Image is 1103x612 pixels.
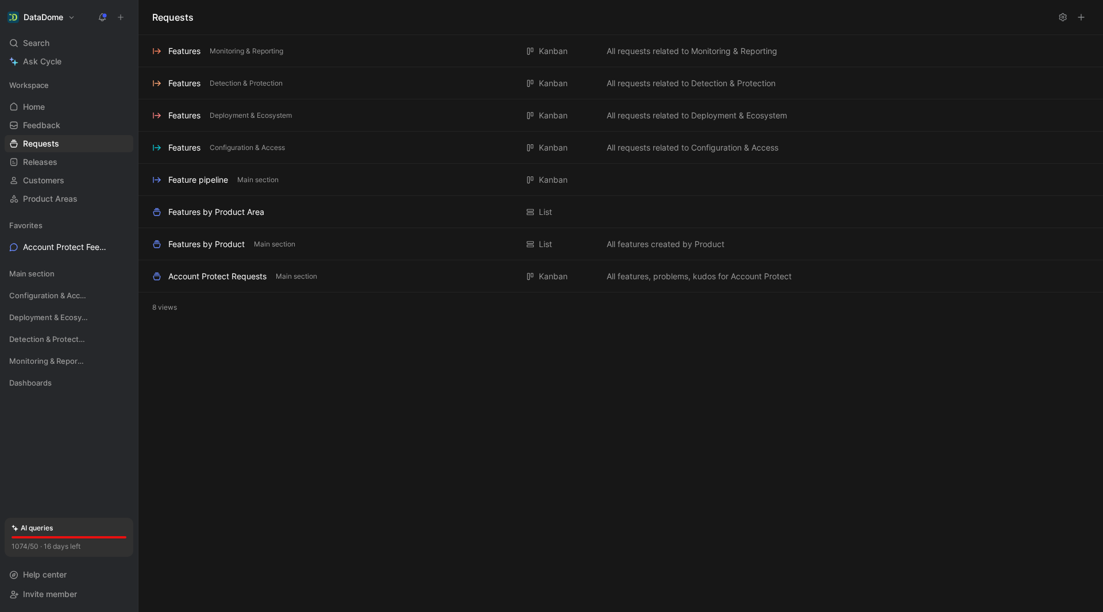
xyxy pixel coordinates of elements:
div: Kanban [539,173,568,187]
div: Features [168,141,200,155]
button: All requests related to Detection & Protection [604,76,778,90]
span: Favorites [9,220,43,231]
div: Monitoring & Reporting [5,352,133,369]
a: Customers [5,172,133,189]
span: Requests [23,138,59,149]
span: Workspace [9,79,49,91]
span: Feedback [23,120,60,131]
div: Monitoring & Reporting [5,352,133,373]
button: Main section [273,271,319,282]
div: Kanban [539,270,568,283]
span: All features, problems, kudos for Account Protect [607,270,792,283]
span: Main section [237,174,279,186]
div: Kanban [539,76,568,90]
span: Main section [254,238,295,250]
div: Configuration & Access [5,287,133,307]
button: All requests related to Configuration & Access [604,141,781,155]
div: Search [5,34,133,52]
span: Releases [23,156,57,168]
button: All requests related to Deployment & Ecosystem [604,109,789,122]
span: Help center [23,569,67,579]
span: Configuration & Access [9,290,87,301]
div: Features [168,109,200,122]
div: List [539,237,552,251]
div: Workspace [5,76,133,94]
div: Deployment & Ecosystem [5,309,133,329]
div: Main section [5,265,133,286]
div: List [539,205,552,219]
button: Monitoring & Reporting [207,46,286,56]
span: Invite member [23,589,77,599]
div: Feature pipelineMain sectionKanbanView actions [138,164,1103,196]
div: Deployment & Ecosystem [5,309,133,326]
span: Account Protect Feedback [23,241,107,253]
span: Main section [9,268,55,279]
a: Ask Cycle [5,53,133,70]
button: Main section [252,239,298,249]
span: Deployment & Ecosystem [9,311,88,323]
div: Features [168,44,200,58]
span: All requests related to Monitoring & Reporting [607,44,777,58]
img: DataDome [7,11,19,23]
div: Detection & Protection [5,330,133,351]
div: FeaturesDetection & ProtectionKanbanAll requests related to Detection & ProtectionView actions [138,67,1103,99]
div: Features by ProductMain sectionListAll features created by ProductView actions [138,228,1103,260]
div: FeaturesConfiguration & AccessKanbanAll requests related to Configuration & AccessView actions [138,132,1103,164]
a: Releases [5,153,133,171]
span: Monitoring & Reporting [210,45,283,57]
button: All features created by Product [604,237,727,251]
h1: DataDome [24,12,63,22]
button: Main section [235,175,281,185]
div: Main section [5,265,133,282]
span: Dashboards [9,377,52,388]
div: Dashboards [5,374,133,391]
span: Monitoring & Reporting [9,355,87,367]
button: Configuration & Access [207,143,287,153]
span: All features created by Product [607,237,724,251]
span: Ask Cycle [23,55,61,68]
span: Configuration & Access [210,142,285,153]
button: Deployment & Ecosystem [207,110,294,121]
span: Customers [23,175,64,186]
button: All requests related to Monitoring & Reporting [604,44,780,58]
div: FeaturesDeployment & EcosystemKanbanAll requests related to Deployment & EcosystemView actions [138,99,1103,132]
span: Search [23,36,49,50]
div: Help center [5,566,133,583]
div: Feature pipeline [168,173,228,187]
a: Home [5,98,133,116]
div: FeaturesMonitoring & ReportingKanbanAll requests related to Monitoring & ReportingView actions [138,35,1103,67]
a: Feedback [5,117,133,134]
button: DataDomeDataDome [5,9,78,25]
div: Account Protect Requests [168,270,267,283]
div: Features by Product [168,237,245,251]
span: All requests related to Configuration & Access [607,141,778,155]
div: Dashboards [5,374,133,395]
div: 8 views [138,292,1103,322]
div: 1074/50 · 16 days left [11,541,80,552]
span: All requests related to Deployment & Ecosystem [607,109,787,122]
div: Invite member [5,586,133,603]
a: Product Areas [5,190,133,207]
div: Kanban [539,141,568,155]
div: Kanban [539,109,568,122]
span: Main section [276,271,317,282]
span: Deployment & Ecosystem [210,110,292,121]
div: Features [168,76,200,90]
div: Kanban [539,44,568,58]
button: Detection & Protection [207,78,285,88]
div: Detection & Protection [5,330,133,348]
button: All features, problems, kudos for Account Protect [604,270,794,283]
span: Detection & Protection [9,333,86,345]
div: Account Protect RequestsMain sectionKanbanAll features, problems, kudos for Account ProtectView a... [138,260,1103,292]
a: Account Protect Feedback [5,238,133,256]
div: Features by Product AreaListView actions [138,196,1103,228]
span: Home [23,101,45,113]
span: Product Areas [23,193,78,205]
div: Favorites [5,217,133,234]
span: All requests related to Detection & Protection [607,76,776,90]
div: Configuration & Access [5,287,133,304]
span: Detection & Protection [210,78,283,89]
div: AI queries [11,522,53,534]
h1: Requests [152,10,194,24]
div: Features by Product Area [168,205,264,219]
